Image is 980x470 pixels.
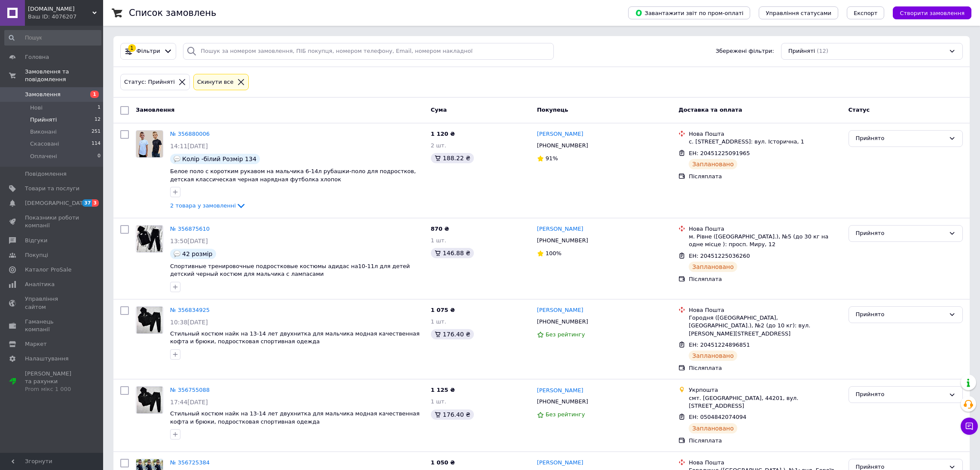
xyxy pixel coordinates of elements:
[893,6,971,19] button: Створити замовлення
[689,414,746,420] span: ЕН: 0504842074094
[137,387,163,413] img: Фото товару
[689,159,737,169] div: Заплановано
[98,153,101,160] span: 0
[689,275,841,283] div: Післяплата
[431,107,447,113] span: Cума
[170,143,208,150] span: 14:11[DATE]
[689,364,841,372] div: Післяплата
[537,306,583,314] a: [PERSON_NAME]
[195,78,235,87] div: Cкинути все
[25,251,48,259] span: Покупці
[170,131,210,137] a: № 356880006
[25,318,79,333] span: Гаманець компанії
[136,130,163,158] a: Фото товару
[546,155,558,162] span: 91%
[689,262,737,272] div: Заплановано
[137,226,162,252] img: Фото товару
[535,316,590,327] div: [PHONE_NUMBER]
[537,225,583,233] a: [PERSON_NAME]
[766,10,831,16] span: Управління статусами
[535,235,590,246] div: [PHONE_NUMBER]
[170,307,210,313] a: № 356834925
[170,330,420,345] a: Стильный костюм найк на 13-14 лет двухнитка для мальчика модная качественная кофта и брюки, подро...
[170,387,210,393] a: № 356755088
[635,9,743,17] span: Завантажити звіт по пром-оплаті
[25,266,71,274] span: Каталог ProSale
[30,140,59,148] span: Скасовані
[689,314,841,338] div: Городня ([GEOGRAPHIC_DATA], [GEOGRAPHIC_DATA].), №2 (до 10 кг): вул. [PERSON_NAME][STREET_ADDRESS]
[30,128,57,136] span: Виконані
[537,387,583,395] a: [PERSON_NAME]
[25,199,89,207] span: [DEMOGRAPHIC_DATA]
[900,10,965,16] span: Створити замовлення
[98,104,101,112] span: 1
[25,281,55,288] span: Аналітика
[537,130,583,138] a: [PERSON_NAME]
[25,340,47,348] span: Маркет
[716,47,774,55] span: Збережені фільтри:
[92,199,99,207] span: 3
[82,199,92,207] span: 37
[30,104,43,112] span: Нові
[537,107,568,113] span: Покупець
[431,318,446,325] span: 1 шт.
[170,459,210,466] a: № 356725384
[431,329,474,339] div: 176.40 ₴
[25,355,69,363] span: Налаштування
[535,396,590,407] div: [PHONE_NUMBER]
[170,238,208,244] span: 13:50[DATE]
[182,250,213,257] span: 42 розмір
[856,390,945,399] div: Прийнято
[129,8,216,18] h1: Список замовлень
[170,202,236,209] span: 2 товара у замовленні
[170,410,420,425] a: Стильный костюм найк на 13-14 лет двухнитка для мальчика модная качественная кофта и брюки, подро...
[431,459,455,466] span: 1 050 ₴
[136,225,163,253] a: Фото товару
[28,13,103,21] div: Ваш ID: 4076207
[90,91,99,98] span: 1
[689,342,750,348] span: ЕН: 20451224896851
[25,237,47,244] span: Відгуки
[847,6,885,19] button: Експорт
[170,263,410,278] a: Спортивные тренировочные подростковые костюмы адидас на10-11л для детей детский черный костюм для...
[431,237,446,244] span: 1 шт.
[136,107,174,113] span: Замовлення
[431,398,446,405] span: 1 шт.
[25,53,49,61] span: Головна
[182,156,256,162] span: Колір -білий Розмір 134
[137,47,160,55] span: Фільтри
[92,128,101,136] span: 251
[689,437,841,445] div: Післяплата
[30,153,57,160] span: Оплачені
[25,385,79,393] div: Prom мікс 1 000
[28,5,92,13] span: Merri.kids.shop
[817,48,828,54] span: (12)
[128,44,136,52] div: 1
[92,140,101,148] span: 114
[689,394,841,410] div: смт. [GEOGRAPHIC_DATA], 44201, вул. [STREET_ADDRESS]
[183,43,554,60] input: Пошук за номером замовлення, ПІБ покупця, номером телефону, Email, номером накладної
[431,226,449,232] span: 870 ₴
[759,6,838,19] button: Управління статусами
[689,138,841,146] div: с. [STREET_ADDRESS]: вул. Історична, 1
[689,351,737,361] div: Заплановано
[431,153,474,163] div: 188.22 ₴
[30,116,57,124] span: Прийняті
[689,306,841,314] div: Нова Пошта
[689,150,750,156] span: ЕН: 20451225091965
[25,68,103,83] span: Замовлення та повідомлення
[689,225,841,233] div: Нова Пошта
[170,319,208,326] span: 10:38[DATE]
[431,131,455,137] span: 1 120 ₴
[170,226,210,232] a: № 356875610
[170,399,208,406] span: 17:44[DATE]
[884,9,971,16] a: Створити замовлення
[431,307,455,313] span: 1 075 ₴
[25,295,79,311] span: Управління сайтом
[170,168,416,183] span: Белое поло с коротким рукавом на мальчика 6-14л рубашки-поло для подростков, детская классическая...
[25,185,79,192] span: Товари та послуги
[4,30,101,46] input: Пошук
[174,156,180,162] img: :speech_balloon:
